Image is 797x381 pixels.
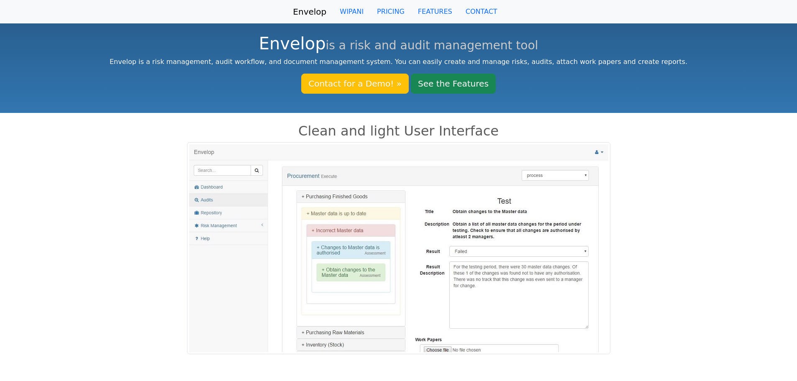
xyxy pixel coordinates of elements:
img: An example of an audit excution page. [187,142,610,354]
p: Envelop is a risk management, audit workflow, and document management system. You can easily crea... [43,57,754,67]
a: WIPANI [333,3,370,20]
a: PRICING [370,3,411,20]
a: CONTACT [459,3,504,20]
h1: Envelop [43,33,754,54]
a: Contact for a Demo! » [301,74,409,94]
a: FEATURES [411,3,459,20]
a: See the Features [411,74,496,94]
a: Envelop [293,3,326,20]
small: is a risk and audit management tool [326,38,538,52]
